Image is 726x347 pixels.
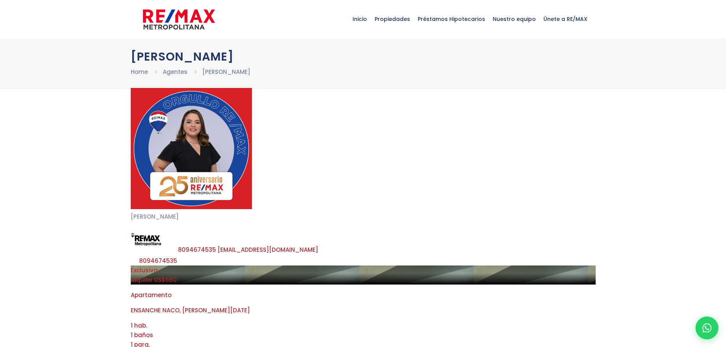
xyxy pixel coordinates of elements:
a: [PERSON_NAME] [202,68,250,76]
span: 1 hab. [131,321,147,329]
span: 1 baños [131,331,153,339]
a: Home [131,68,148,76]
a: Icono Whatsapp8094674535 [131,257,177,265]
img: Icono Whatsapp [131,254,139,263]
h1: [PERSON_NAME] [131,50,596,63]
img: remax-metropolitana-logo [143,8,215,31]
span: Préstamos Hipotecarios [414,8,489,30]
span: Propiedades [371,8,414,30]
p: Apartamento [131,290,596,300]
img: Raquel Alvarez [131,88,252,209]
a: 8094674535 [178,246,216,254]
span: ENSANCHE NACO, [PERSON_NAME][DATE] [131,306,250,314]
a: [EMAIL_ADDRESS][DOMAIN_NAME] [218,246,318,254]
span: Inicio [349,8,371,30]
span: Nuestro equipo [489,8,540,30]
span: 650 [165,276,177,284]
p: [PERSON_NAME] [131,212,596,221]
span: US$ [154,276,177,284]
span: Únete a RE/MAX [540,8,591,30]
a: Agentes [163,68,188,76]
span: Alquiler [131,276,153,284]
img: Remax Metropolitana [131,227,176,252]
span: Exclusiva [131,266,158,274]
